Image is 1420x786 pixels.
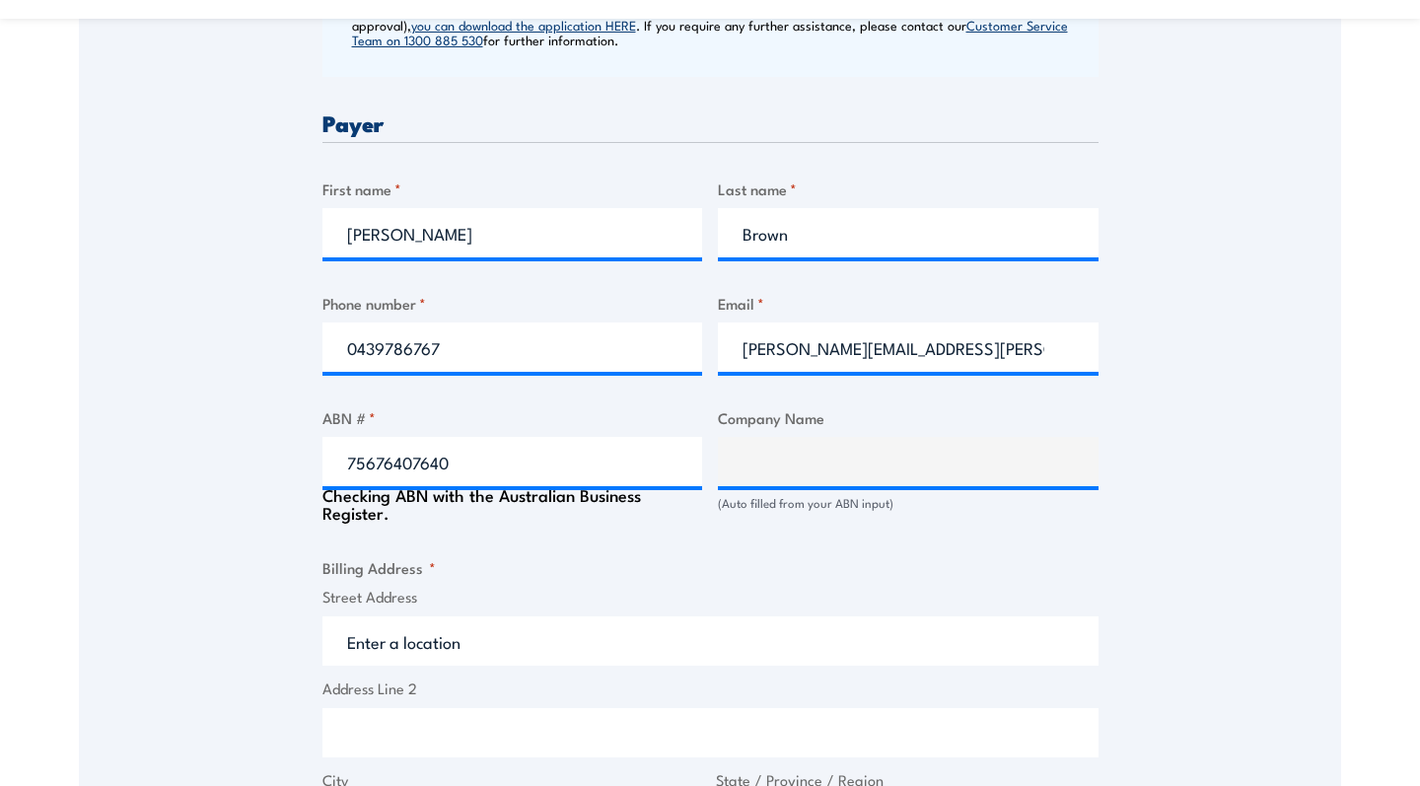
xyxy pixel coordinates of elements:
[322,111,1099,134] h3: Payer
[322,556,436,579] legend: Billing Address
[718,494,1099,513] div: (Auto filled from your ABN input)
[718,292,1099,315] label: Email
[322,292,703,315] label: Phone number
[322,586,1099,608] label: Street Address
[322,678,1099,700] label: Address Line 2
[322,178,703,200] label: First name
[718,178,1099,200] label: Last name
[322,616,1099,666] input: Enter a location
[411,16,636,34] a: you can download the application HERE
[718,406,1099,429] label: Company Name
[322,406,703,429] label: ABN #
[322,486,703,522] div: Checking ABN with the Australian Business Register.
[352,16,1068,48] a: Customer Service Team on 1300 885 530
